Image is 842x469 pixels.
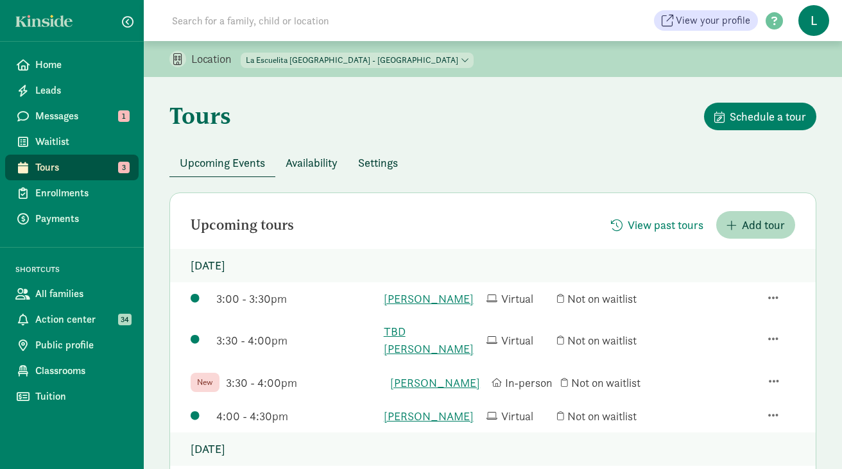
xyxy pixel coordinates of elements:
[35,337,128,353] span: Public profile
[384,290,480,307] a: [PERSON_NAME]
[5,155,139,180] a: Tours 3
[557,290,653,307] div: Not on waitlist
[169,149,275,176] button: Upcoming Events
[35,134,128,149] span: Waitlist
[5,180,139,206] a: Enrollments
[170,249,816,282] p: [DATE]
[492,374,554,391] div: In-person
[35,389,128,404] span: Tuition
[5,129,139,155] a: Waitlist
[170,432,816,466] p: [DATE]
[118,162,130,173] span: 3
[35,286,128,302] span: All families
[216,407,377,425] div: 4:00 - 4:30pm
[486,407,551,425] div: Virtual
[778,407,842,469] iframe: Chat Widget
[35,211,128,226] span: Payments
[654,10,758,31] a: View your profile
[390,374,485,391] a: [PERSON_NAME]
[118,110,130,122] span: 1
[191,51,241,67] p: Location
[742,216,785,234] span: Add tour
[216,332,377,349] div: 3:30 - 4:00pm
[5,332,139,358] a: Public profile
[798,5,829,36] span: L
[601,218,714,233] a: View past tours
[35,108,128,124] span: Messages
[486,332,551,349] div: Virtual
[5,281,139,307] a: All families
[191,217,294,233] h2: Upcoming tours
[5,78,139,103] a: Leads
[5,52,139,78] a: Home
[5,206,139,232] a: Payments
[5,103,139,129] a: Messages 1
[35,83,128,98] span: Leads
[5,307,139,332] a: Action center 34
[169,103,231,128] h1: Tours
[35,363,128,379] span: Classrooms
[118,314,132,325] span: 34
[730,108,806,125] span: Schedule a tour
[197,377,213,388] span: New
[5,358,139,384] a: Classrooms
[704,103,816,130] button: Schedule a tour
[557,407,653,425] div: Not on waitlist
[180,154,265,171] span: Upcoming Events
[557,332,653,349] div: Not on waitlist
[286,154,338,171] span: Availability
[35,185,128,201] span: Enrollments
[486,290,551,307] div: Virtual
[5,384,139,409] a: Tuition
[384,323,480,357] a: TBD [PERSON_NAME]
[164,8,524,33] input: Search for a family, child or location
[676,13,750,28] span: View your profile
[384,407,480,425] a: [PERSON_NAME]
[561,374,656,391] div: Not on waitlist
[716,211,795,239] button: Add tour
[358,154,398,171] span: Settings
[35,312,128,327] span: Action center
[601,211,714,239] button: View past tours
[35,160,128,175] span: Tours
[275,149,348,176] button: Availability
[348,149,408,176] button: Settings
[35,57,128,72] span: Home
[216,290,377,307] div: 3:00 - 3:30pm
[226,374,384,391] div: 3:30 - 4:00pm
[628,216,703,234] span: View past tours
